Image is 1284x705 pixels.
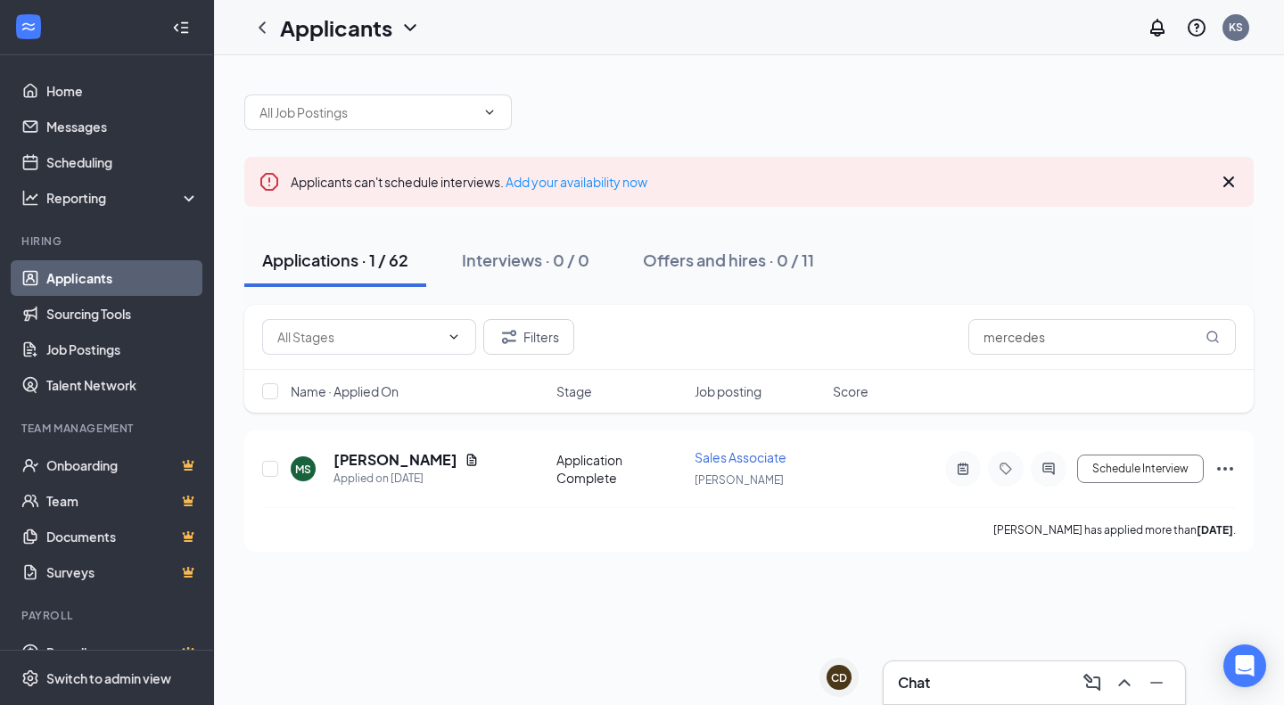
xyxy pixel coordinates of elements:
svg: Filter [498,326,520,348]
svg: ChevronDown [399,17,421,38]
div: Open Intercom Messenger [1223,644,1266,687]
div: Applications · 1 / 62 [262,249,408,271]
a: TeamCrown [46,483,199,519]
div: Switch to admin view [46,669,171,687]
a: PayrollCrown [46,635,199,670]
div: Interviews · 0 / 0 [462,249,589,271]
svg: ActiveChat [1038,462,1059,476]
svg: Ellipses [1214,458,1236,480]
a: Home [46,73,199,109]
svg: ComposeMessage [1082,672,1103,693]
svg: QuestionInfo [1186,17,1207,38]
svg: Cross [1218,171,1239,193]
button: Minimize [1142,668,1171,697]
a: OnboardingCrown [46,447,199,483]
input: Search in applications [968,319,1236,355]
div: Hiring [21,234,195,249]
a: Talent Network [46,367,199,403]
svg: Minimize [1146,672,1167,693]
span: Sales Associate [695,449,786,465]
button: Filter Filters [483,319,574,355]
p: [PERSON_NAME] has applied more than . [993,522,1236,537]
svg: ChevronDown [447,330,461,344]
span: [PERSON_NAME] [695,473,784,487]
svg: Document [465,453,479,467]
div: Payroll [21,608,195,623]
a: DocumentsCrown [46,519,199,554]
h1: Applicants [280,12,392,43]
b: [DATE] [1197,523,1233,537]
a: Job Postings [46,332,199,367]
svg: MagnifyingGlass [1206,330,1220,344]
h5: [PERSON_NAME] [333,450,457,470]
button: Schedule Interview [1077,455,1204,483]
svg: Notifications [1147,17,1168,38]
svg: ChevronLeft [251,17,273,38]
svg: Settings [21,669,39,687]
div: KS [1229,20,1243,35]
input: All Stages [277,327,440,347]
input: All Job Postings [259,102,475,122]
span: Name · Applied On [291,382,399,400]
div: Application Complete [556,451,684,487]
a: Scheduling [46,144,199,180]
svg: ChevronDown [482,105,497,119]
button: ChevronUp [1110,668,1139,697]
a: Applicants [46,260,199,296]
svg: WorkstreamLogo [20,18,37,36]
a: Messages [46,109,199,144]
div: Team Management [21,421,195,436]
a: Sourcing Tools [46,296,199,332]
div: Reporting [46,189,200,207]
svg: Error [259,171,280,193]
svg: ActiveNote [952,462,974,476]
svg: ChevronUp [1114,672,1135,693]
button: ComposeMessage [1078,668,1107,697]
div: Applied on [DATE] [333,470,479,488]
div: CD [831,670,847,685]
div: Offers and hires · 0 / 11 [643,249,814,271]
svg: Tag [995,462,1017,476]
span: Score [833,382,868,400]
a: Add your availability now [506,174,647,190]
svg: Collapse [172,19,190,37]
span: Job posting [695,382,761,400]
span: Applicants can't schedule interviews. [291,174,647,190]
h3: Chat [898,673,930,693]
a: SurveysCrown [46,554,199,590]
div: MS [295,462,311,477]
svg: Analysis [21,189,39,207]
span: Stage [556,382,592,400]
